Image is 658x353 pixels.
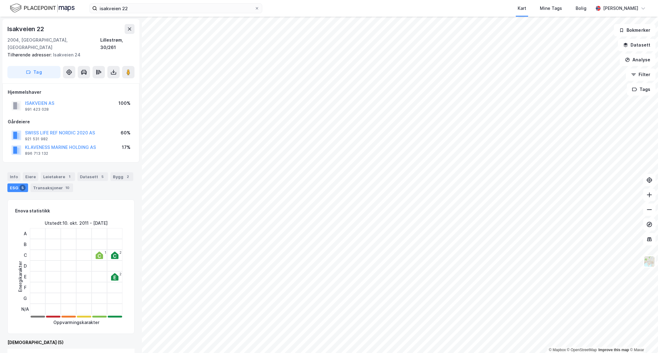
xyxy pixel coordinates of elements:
[15,207,50,215] div: Enova statistikk
[626,68,656,81] button: Filter
[125,174,131,180] div: 2
[21,250,29,261] div: C
[21,239,29,250] div: B
[122,144,130,151] div: 17%
[620,54,656,66] button: Analyse
[21,271,29,282] div: E
[7,52,53,57] span: Tilhørende adresser:
[10,3,75,14] img: logo.f888ab2527a4732fd821a326f86c7f29.svg
[77,172,108,181] div: Datasett
[31,183,73,192] div: Transaksjoner
[105,251,106,254] div: 1
[100,36,135,51] div: Lillestrøm, 30/261
[119,272,122,276] div: 2
[119,251,122,254] div: 2
[614,24,656,36] button: Bokmerker
[21,282,29,293] div: F
[21,261,29,271] div: D
[53,319,99,326] div: Oppvarmingskarakter
[17,261,24,292] div: Energikarakter
[45,220,108,227] div: Utstedt : 10. okt. 2011 - [DATE]
[21,293,29,304] div: G
[644,256,655,267] img: Z
[618,39,656,51] button: Datasett
[25,151,48,156] div: 896 713 132
[97,4,255,13] input: Søk på adresse, matrikkel, gårdeiere, leietakere eller personer
[21,304,29,314] div: N/A
[7,24,45,34] div: Isakveien 22
[41,172,75,181] div: Leietakere
[576,5,586,12] div: Bolig
[8,88,134,96] div: Hjemmelshaver
[64,185,71,191] div: 10
[627,83,656,96] button: Tags
[567,348,597,352] a: OpenStreetMap
[25,137,48,142] div: 921 531 982
[118,100,130,107] div: 100%
[21,228,29,239] div: A
[7,36,100,51] div: 2004, [GEOGRAPHIC_DATA], [GEOGRAPHIC_DATA]
[598,348,629,352] a: Improve this map
[627,323,658,353] iframe: Chat Widget
[19,185,26,191] div: 5
[7,66,60,78] button: Tag
[99,174,106,180] div: 5
[518,5,526,12] div: Kart
[23,172,38,181] div: Eiere
[66,174,72,180] div: 1
[121,129,130,137] div: 60%
[603,5,638,12] div: [PERSON_NAME]
[7,172,20,181] div: Info
[7,51,130,59] div: Isakveien 24
[25,107,49,112] div: 991 423 028
[8,118,134,125] div: Gårdeiere
[540,5,562,12] div: Mine Tags
[7,339,134,346] div: [DEMOGRAPHIC_DATA] (5)
[549,348,566,352] a: Mapbox
[110,172,133,181] div: Bygg
[7,183,28,192] div: ESG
